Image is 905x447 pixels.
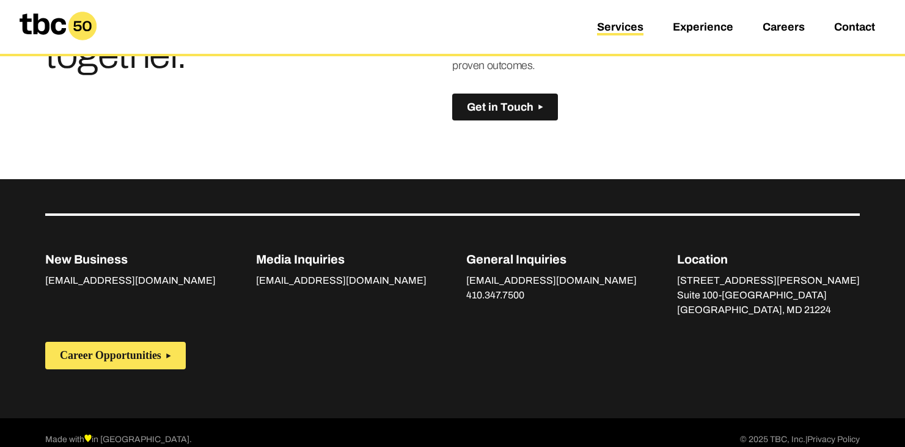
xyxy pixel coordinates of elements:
a: Services [597,21,643,35]
a: [EMAIL_ADDRESS][DOMAIN_NAME] [256,275,427,289]
p: [GEOGRAPHIC_DATA], MD 21224 [677,303,860,317]
a: [EMAIL_ADDRESS][DOMAIN_NAME] [466,275,637,289]
a: 410.347.7500 [466,290,524,303]
button: Get in Touch [452,94,558,121]
h3: Let’s work together. [45,2,317,73]
a: Experience [673,21,733,35]
span: Get in Touch [467,101,533,114]
p: [STREET_ADDRESS][PERSON_NAME] [677,273,860,288]
p: Media Inquiries [256,250,427,268]
a: Contact [834,21,875,35]
a: Careers [763,21,805,35]
p: General Inquiries [466,250,637,268]
a: [EMAIL_ADDRESS][DOMAIN_NAME] [45,275,216,289]
p: New Business [45,250,216,268]
span: Career Opportunities [60,349,161,362]
a: Home [10,35,106,48]
p: Suite 100-[GEOGRAPHIC_DATA] [677,288,860,303]
span: | [805,435,807,444]
button: Career Opportunities [45,342,186,369]
p: Location [677,250,860,268]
